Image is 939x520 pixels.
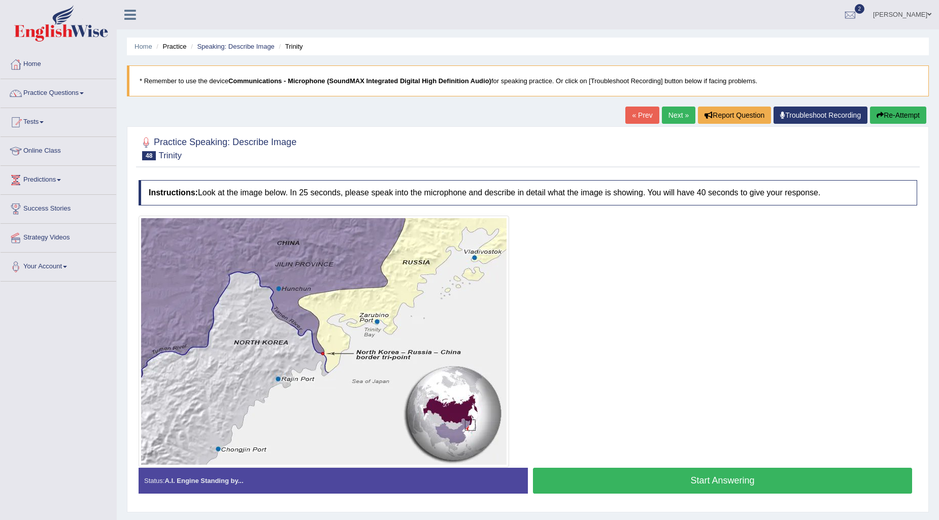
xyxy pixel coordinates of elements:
[774,107,867,124] a: Troubleshoot Recording
[135,43,152,50] a: Home
[154,42,186,51] li: Practice
[1,108,116,133] a: Tests
[1,166,116,191] a: Predictions
[1,79,116,105] a: Practice Questions
[197,43,274,50] a: Speaking: Describe Image
[139,180,917,205] h4: Look at the image below. In 25 seconds, please speak into the microphone and describe in detail w...
[158,151,182,160] small: Trinity
[855,4,865,14] span: 2
[870,107,926,124] button: Re-Attempt
[1,195,116,220] a: Success Stories
[1,224,116,249] a: Strategy Videos
[1,50,116,76] a: Home
[1,137,116,162] a: Online Class
[164,477,243,484] strong: A.I. Engine Standing by...
[698,107,771,124] button: Report Question
[127,65,929,96] blockquote: * Remember to use the device for speaking practice. Or click on [Troubleshoot Recording] button b...
[142,151,156,160] span: 48
[662,107,695,124] a: Next »
[1,253,116,278] a: Your Account
[139,468,528,494] div: Status:
[149,188,198,197] b: Instructions:
[625,107,659,124] a: « Prev
[228,77,491,85] b: Communications - Microphone (SoundMAX Integrated Digital High Definition Audio)
[533,468,912,494] button: Start Answering
[139,135,296,160] h2: Practice Speaking: Describe Image
[276,42,303,51] li: Trinity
